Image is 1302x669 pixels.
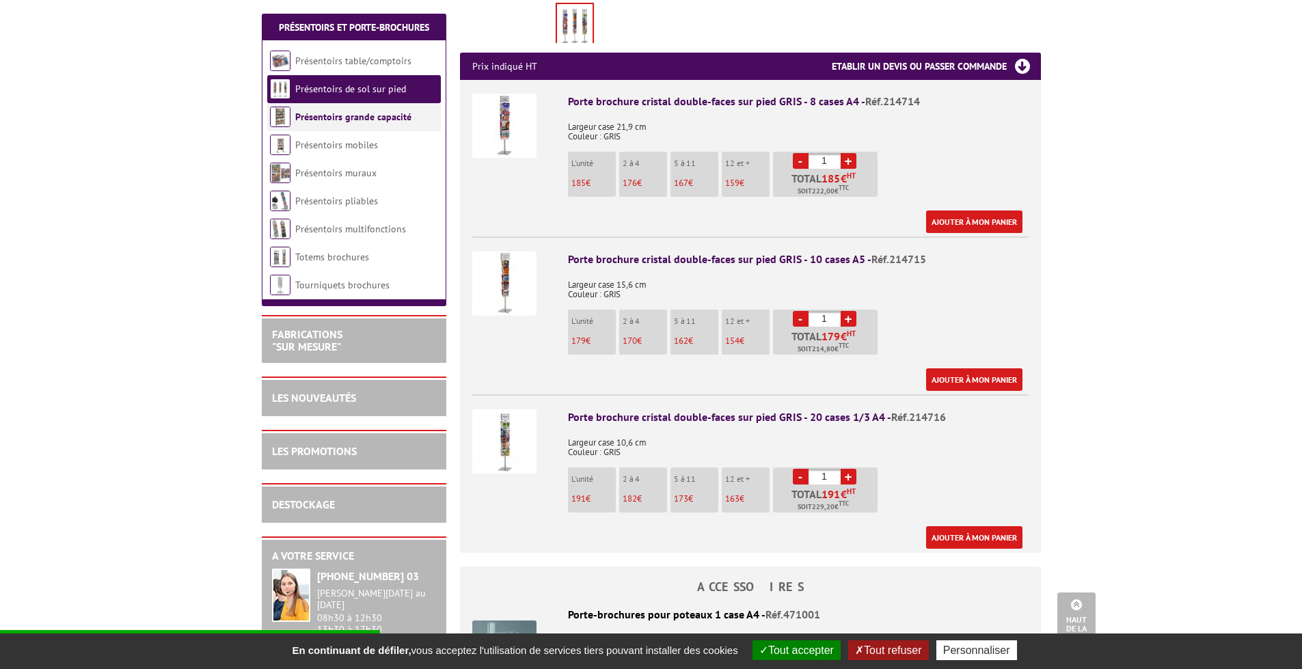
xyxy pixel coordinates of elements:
[891,410,946,424] span: Réf.214716
[725,178,770,188] p: €
[295,195,378,207] a: Présentoirs pliables
[571,336,616,346] p: €
[841,153,856,169] a: +
[839,500,849,507] sup: TTC
[674,474,718,484] p: 5 à 11
[674,335,688,346] span: 162
[623,178,667,188] p: €
[272,444,357,458] a: LES PROMOTIONS
[674,493,688,504] span: 173
[812,344,835,355] span: 214,80
[926,210,1022,233] a: Ajouter à mon panier
[568,113,1029,141] p: Largeur case 21,9 cm Couleur : GRIS
[776,489,878,513] p: Total
[765,607,820,621] span: Réf.471001
[832,53,1041,80] h3: Etablir un devis ou passer commande
[472,94,537,158] img: Porte brochure cristal double-faces sur pied GRIS - 8 cases A4
[847,487,856,496] sup: HT
[571,335,586,346] span: 179
[295,139,378,151] a: Présentoirs mobiles
[623,316,667,326] p: 2 à 4
[292,644,411,656] strong: En continuant de défiler,
[623,335,637,346] span: 170
[571,159,616,168] p: L'unité
[841,469,856,484] a: +
[725,335,740,346] span: 154
[812,502,835,513] span: 229,20
[571,177,586,189] span: 185
[798,502,849,513] span: Soit €
[472,409,537,474] img: Porte brochure cristal double-faces sur pied GRIS - 20 cases 1/3 A4
[725,316,770,326] p: 12 et +
[674,336,718,346] p: €
[793,469,809,484] a: -
[568,271,1029,299] p: Largeur case 15,6 cm Couleur : GRIS
[571,316,616,326] p: L'unité
[623,493,637,504] span: 182
[674,178,718,188] p: €
[270,51,290,71] img: Présentoirs table/comptoirs
[295,223,406,235] a: Présentoirs multifonctions
[270,163,290,183] img: Présentoirs muraux
[272,391,356,405] a: LES NOUVEAUTÉS
[847,171,856,180] sup: HT
[623,177,637,189] span: 176
[841,173,847,184] span: €
[460,580,1041,594] h4: ACCESSOIRES
[725,336,770,346] p: €
[571,178,616,188] p: €
[568,94,1029,109] div: Porte brochure cristal double-faces sur pied GRIS - 8 cases A4 -
[317,569,419,583] strong: [PHONE_NUMBER] 03
[798,186,849,197] span: Soit €
[926,368,1022,391] a: Ajouter à mon panier
[793,311,809,327] a: -
[571,494,616,504] p: €
[776,331,878,355] p: Total
[847,329,856,338] sup: HT
[270,219,290,239] img: Présentoirs multifonctions
[936,640,1017,660] button: Personnaliser (fenêtre modale)
[317,588,436,635] div: 08h30 à 12h30 13h30 à 17h30
[798,344,849,355] span: Soit €
[623,336,667,346] p: €
[571,493,586,504] span: 191
[472,53,537,80] p: Prix indiqué HT
[623,474,667,484] p: 2 à 4
[270,275,290,295] img: Tourniquets brochures
[674,159,718,168] p: 5 à 11
[841,489,847,500] span: €
[776,173,878,197] p: Total
[674,316,718,326] p: 5 à 11
[623,159,667,168] p: 2 à 4
[272,569,310,622] img: widget-service.jpg
[295,167,377,179] a: Présentoirs muraux
[822,173,841,184] span: 185
[568,409,1029,425] div: Porte brochure cristal double-faces sur pied GRIS - 20 cases 1/3 A4 -
[285,644,744,656] span: vous acceptez l'utilisation de services tiers pouvant installer des cookies
[839,342,849,349] sup: TTC
[272,327,342,353] a: FABRICATIONS"Sur Mesure"
[295,251,369,263] a: Totems brochures
[472,607,1029,623] div: Porte-brochures pour poteaux 1 case A4 -
[270,191,290,211] img: Présentoirs pliables
[793,153,809,169] a: -
[295,55,411,67] a: Présentoirs table/comptoirs
[317,588,436,611] div: [PERSON_NAME][DATE] au [DATE]
[270,107,290,127] img: Présentoirs grande capacité
[272,550,436,562] h2: A votre service
[272,497,335,511] a: DESTOCKAGE
[865,94,920,108] span: Réf.214714
[1057,592,1096,648] a: Haut de la page
[623,494,667,504] p: €
[568,428,1029,457] p: Largeur case 10,6 cm Couleur : GRIS
[871,252,926,266] span: Réf.214715
[472,251,537,316] img: Porte brochure cristal double-faces sur pied GRIS - 10 cases A5
[725,159,770,168] p: 12 et +
[270,79,290,99] img: Présentoirs de sol sur pied
[295,279,390,291] a: Tourniquets brochures
[674,177,688,189] span: 167
[822,489,841,500] span: 191
[725,474,770,484] p: 12 et +
[841,331,847,342] span: €
[270,247,290,267] img: Totems brochures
